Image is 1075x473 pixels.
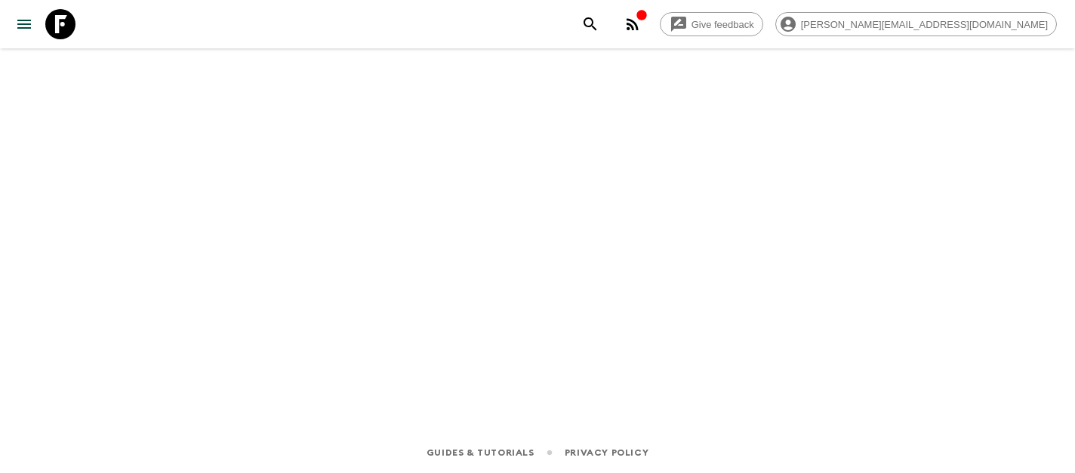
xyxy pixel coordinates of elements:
[565,444,648,461] a: Privacy Policy
[683,19,762,30] span: Give feedback
[660,12,763,36] a: Give feedback
[575,9,605,39] button: search adventures
[775,12,1057,36] div: [PERSON_NAME][EMAIL_ADDRESS][DOMAIN_NAME]
[793,19,1056,30] span: [PERSON_NAME][EMAIL_ADDRESS][DOMAIN_NAME]
[9,9,39,39] button: menu
[427,444,534,461] a: Guides & Tutorials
